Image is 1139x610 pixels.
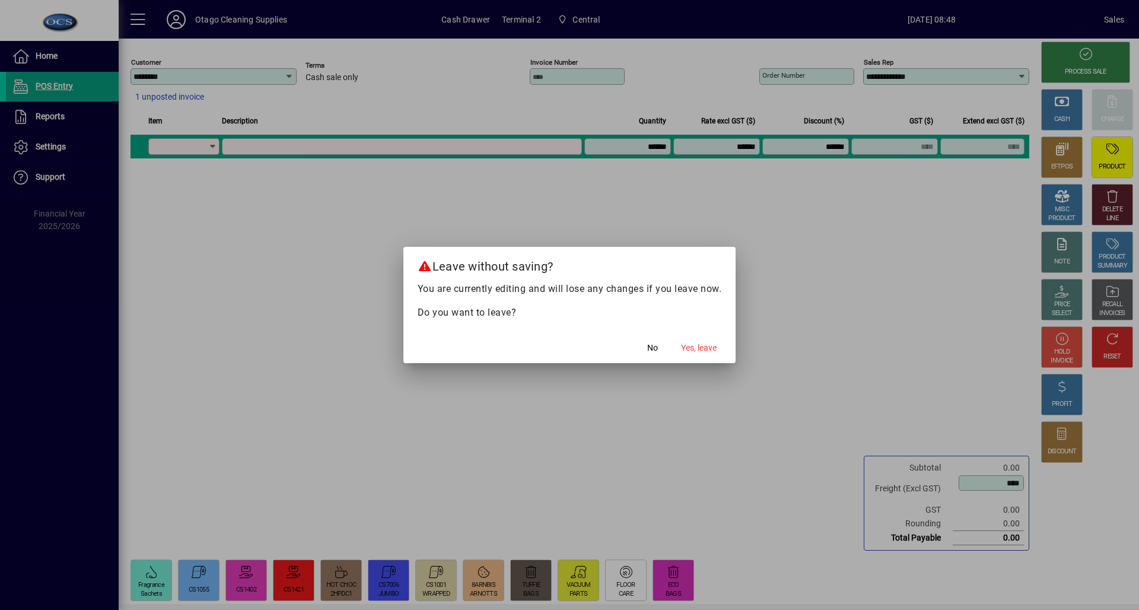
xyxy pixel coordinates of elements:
p: Do you want to leave? [418,306,722,320]
button: No [634,337,672,358]
h2: Leave without saving? [403,247,736,281]
button: Yes, leave [676,337,721,358]
span: Yes, leave [681,342,717,354]
span: No [647,342,658,354]
p: You are currently editing and will lose any changes if you leave now. [418,282,722,296]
